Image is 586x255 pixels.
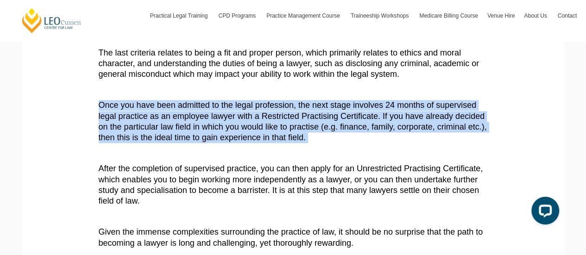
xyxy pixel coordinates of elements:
a: Practical Legal Training [145,2,214,29]
a: Venue Hire [483,2,519,29]
p: Given the immense complexities surrounding the practice of law, it should be no surprise that the... [99,227,488,249]
p: The last criteria relates to being a fit and proper person, which primarily relates to ethics and... [99,48,488,80]
p: Once you have been admitted to the legal profession, the next stage involves 24 months of supervi... [99,100,488,143]
a: CPD Programs [214,2,262,29]
iframe: LiveChat chat widget [524,193,563,232]
a: Contact [553,2,581,29]
a: Medicare Billing Course [415,2,483,29]
a: About Us [519,2,553,29]
a: Practice Management Course [262,2,346,29]
p: After the completion of supervised practice, you can then apply for an Unrestricted Practising Ce... [99,163,488,207]
a: Traineeship Workshops [346,2,415,29]
a: [PERSON_NAME] Centre for Law [21,7,82,34]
